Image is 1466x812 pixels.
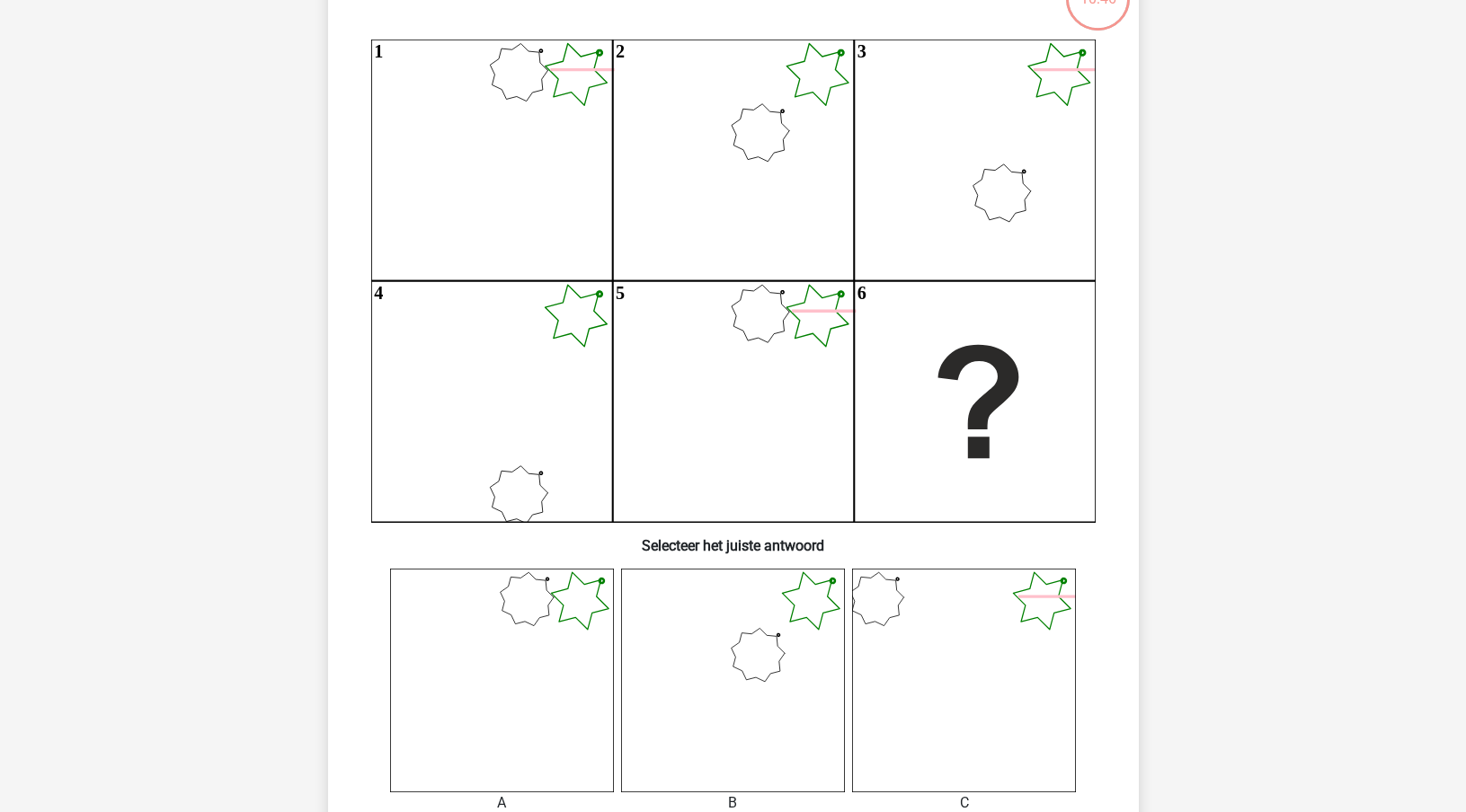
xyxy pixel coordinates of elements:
h6: Selecteer het juiste antwoord [357,523,1110,554]
text: 4 [374,283,383,303]
text: 1 [374,41,383,61]
text: 3 [857,41,866,61]
text: 2 [616,41,625,61]
text: 5 [616,283,625,303]
text: 6 [857,283,866,303]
